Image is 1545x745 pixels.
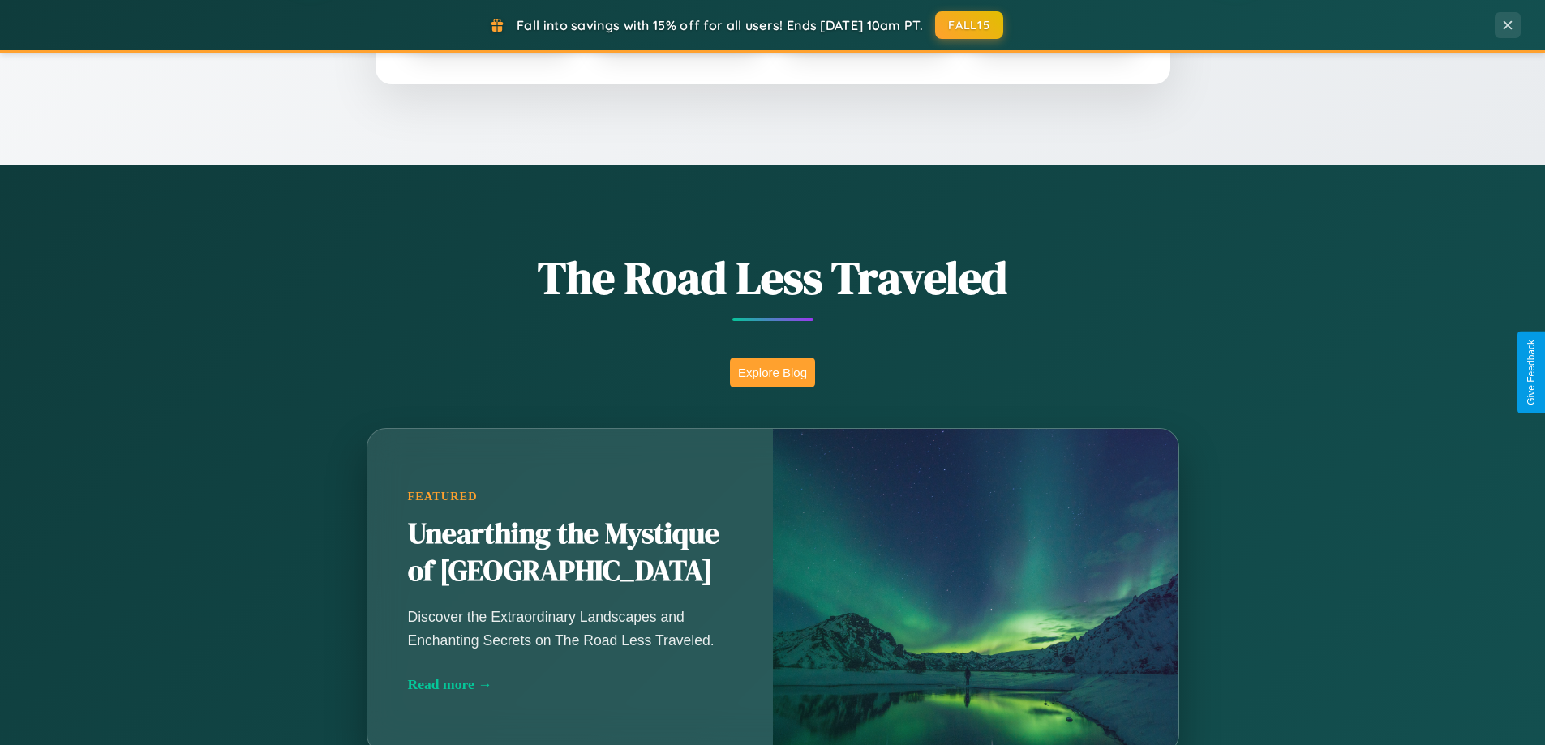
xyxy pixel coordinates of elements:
p: Discover the Extraordinary Landscapes and Enchanting Secrets on The Road Less Traveled. [408,606,732,651]
div: Featured [408,490,732,503]
h2: Unearthing the Mystique of [GEOGRAPHIC_DATA] [408,516,732,590]
div: Read more → [408,676,732,693]
button: Explore Blog [730,358,815,387]
button: FALL15 [935,11,1003,39]
div: Give Feedback [1526,340,1537,405]
h1: The Road Less Traveled [286,246,1260,309]
span: Fall into savings with 15% off for all users! Ends [DATE] 10am PT. [517,17,923,33]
